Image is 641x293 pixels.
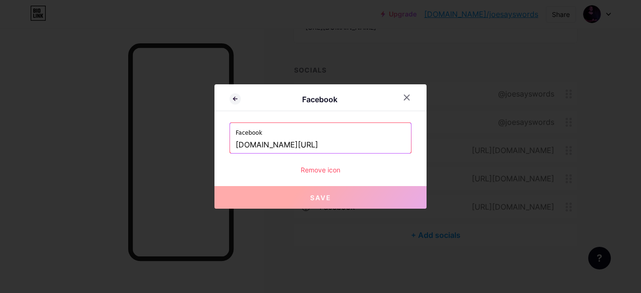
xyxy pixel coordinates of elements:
label: Facebook [236,123,405,137]
input: https://facebook.com/pageurl [236,137,405,153]
div: Facebook [241,94,398,105]
div: Remove icon [230,165,411,175]
span: Save [310,194,331,202]
button: Save [214,186,427,209]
